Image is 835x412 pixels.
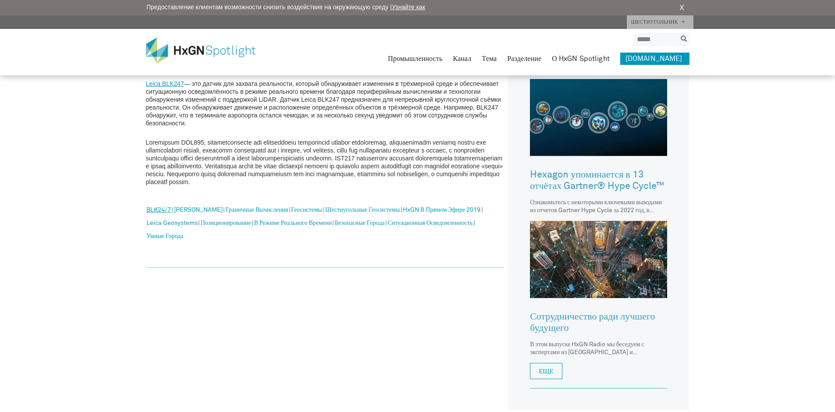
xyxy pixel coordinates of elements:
[146,197,504,250] div: | | | | | | | | | | |
[174,205,223,216] a: [PERSON_NAME]
[403,205,480,216] a: HxGN в прямом эфире 2019
[620,53,689,65] a: [DOMAIN_NAME]
[146,139,504,186] p: Loremipsum DOL895, sitametconsecte adi elitseddoeiu temporincid utlabor etdoloremag, aliquaenimad...
[146,231,183,242] a: Умные города
[225,205,288,216] a: Граничные вычисления
[201,218,251,229] a: Позиционирование
[146,218,198,229] a: Leica Geosystems
[530,305,667,341] a: Сотрудничество ради лучшего будущего
[392,4,425,11] a: Узнайте как
[146,80,504,127] p: — это датчик для захвата реальности, который обнаруживает изменения в трёхмерной среде и обеспечи...
[291,205,322,216] a: Геосистемы
[453,53,471,65] a: Канал
[530,163,667,199] a: Hexagon упоминается в 13 отчётах Gartner® Hype Cycle™
[146,205,171,216] a: BLK24/7
[530,221,667,298] img: Сотрудничество ради лучшего будущего
[530,341,667,356] div: В этом выпуске HxGN Radio мы беседуем с экспертами из [GEOGRAPHIC_DATA] и [PERSON_NAME] об их нед...
[530,363,562,379] a: Еще
[482,53,497,65] a: Тема
[146,3,425,12] span: Предоставление клиентам возможности снизить воздействие на окружающую среду |
[507,53,541,65] a: Разделение
[254,218,332,229] a: В режиме реального времени
[388,53,442,65] a: Промышленность
[146,80,184,87] a: Leica BLK247
[335,218,385,229] a: Безопасные города
[679,3,684,13] a: X
[146,38,269,63] img: Прожектор HxGN
[530,79,667,156] img: Hexagon упоминается в 13 отчётах Gartner® Hype Cycle™
[387,218,473,229] a: Ситуационная Осведомленность
[627,15,693,29] a: ШЕСТИУГОЛЬНИК
[325,205,400,216] a: Шестиугольные Геосистемы
[552,53,610,65] a: О HxGN Spotlight
[530,199,667,214] div: Ознакомьтесь с некоторыми ключевыми выводами из отчетов Gartner Hype Cycle за 2022 год, в которых...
